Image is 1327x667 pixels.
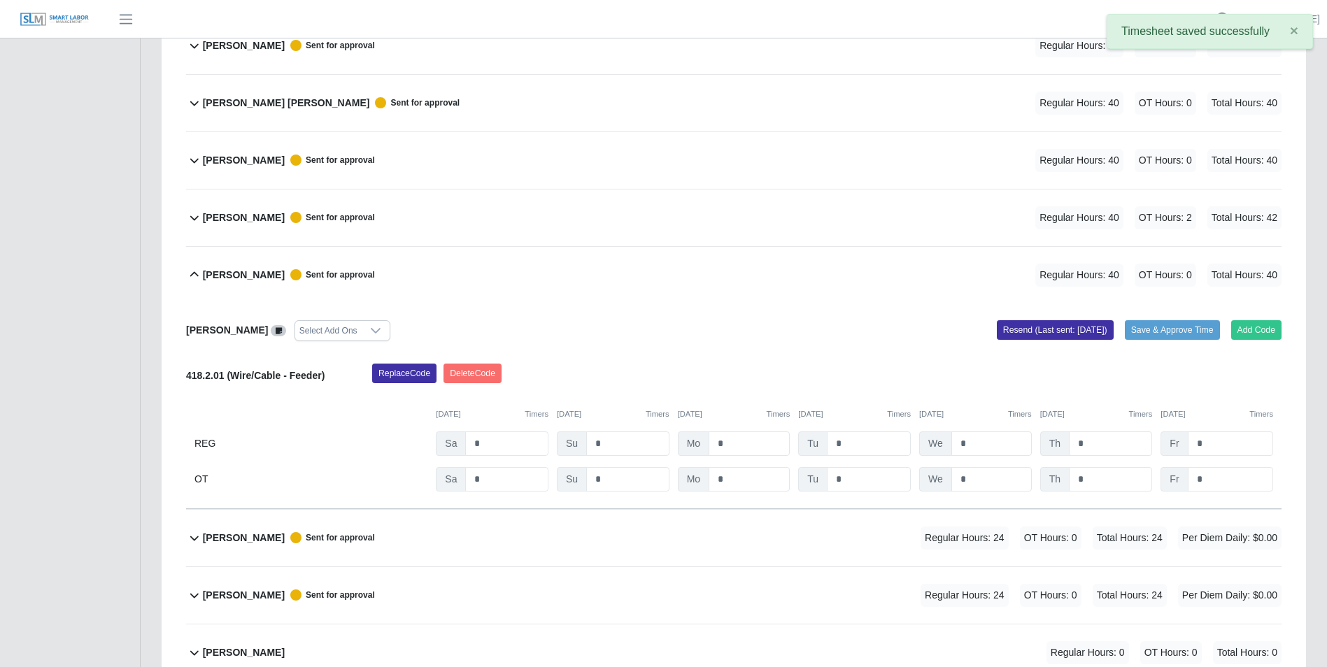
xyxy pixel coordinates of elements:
[369,97,460,108] span: Sent for approval
[1093,584,1167,607] span: Total Hours: 24
[1135,206,1196,229] span: OT Hours: 2
[1161,408,1273,420] div: [DATE]
[1140,641,1202,664] span: OT Hours: 0
[919,431,952,456] span: We
[1035,34,1123,57] span: Regular Hours: 24
[1107,14,1313,49] div: Timesheet saved successfully
[1046,641,1129,664] span: Regular Hours: 0
[186,247,1282,303] button: [PERSON_NAME] Sent for approval Regular Hours: 40 OT Hours: 0 Total Hours: 40
[20,12,90,27] img: SLM Logo
[285,532,375,543] span: Sent for approval
[186,370,325,381] b: 418.2.01 (Wire/Cable - Feeder)
[921,584,1009,607] span: Regular Hours: 24
[1040,408,1153,420] div: [DATE]
[919,408,1032,420] div: [DATE]
[186,324,268,336] b: [PERSON_NAME]
[285,212,375,223] span: Sent for approval
[203,531,285,545] b: [PERSON_NAME]
[186,75,1282,131] button: [PERSON_NAME] [PERSON_NAME] Sent for approval Regular Hours: 40 OT Hours: 0 Total Hours: 40
[203,38,285,53] b: [PERSON_NAME]
[678,431,709,456] span: Mo
[997,320,1114,340] button: Resend (Last sent: [DATE])
[1135,264,1196,287] span: OT Hours: 0
[203,645,285,660] b: [PERSON_NAME]
[285,269,375,280] span: Sent for approval
[1231,320,1282,340] button: Add Code
[1178,584,1282,607] span: Per Diem Daily: $0.00
[1035,264,1123,287] span: Regular Hours: 40
[678,408,790,420] div: [DATE]
[1240,12,1320,27] a: [PERSON_NAME]
[203,96,370,110] b: [PERSON_NAME] [PERSON_NAME]
[285,589,375,601] span: Sent for approval
[1161,467,1188,492] span: Fr
[186,189,1282,246] button: [PERSON_NAME] Sent for approval Regular Hours: 40 OT Hours: 2 Total Hours: 42
[194,431,427,456] div: REG
[1207,264,1282,287] span: Total Hours: 40
[1249,408,1273,420] button: Timers
[1135,149,1196,172] span: OT Hours: 0
[525,408,548,420] button: Timers
[285,155,375,166] span: Sent for approval
[1040,431,1070,456] span: Th
[436,431,466,456] span: Sa
[1020,584,1081,607] span: OT Hours: 0
[1135,92,1196,115] span: OT Hours: 0
[1035,149,1123,172] span: Regular Hours: 40
[186,567,1282,624] button: [PERSON_NAME] Sent for approval Regular Hours: 24 OT Hours: 0 Total Hours: 24 Per Diem Daily: $0.00
[194,467,427,492] div: OT
[1008,408,1032,420] button: Timers
[436,408,548,420] div: [DATE]
[1213,641,1282,664] span: Total Hours: 0
[436,467,466,492] span: Sa
[295,321,362,340] div: Select Add Ons
[921,526,1009,550] span: Regular Hours: 24
[919,467,952,492] span: We
[798,408,911,420] div: [DATE]
[1020,526,1081,550] span: OT Hours: 0
[678,467,709,492] span: Mo
[798,431,828,456] span: Tu
[798,467,828,492] span: Tu
[203,268,285,282] b: [PERSON_NAME]
[1035,92,1123,115] span: Regular Hours: 40
[557,431,587,456] span: Su
[203,588,285,603] b: [PERSON_NAME]
[1207,206,1282,229] span: Total Hours: 42
[203,210,285,225] b: [PERSON_NAME]
[1178,526,1282,550] span: Per Diem Daily: $0.00
[186,132,1282,189] button: [PERSON_NAME] Sent for approval Regular Hours: 40 OT Hours: 0 Total Hours: 40
[1040,467,1070,492] span: Th
[1207,149,1282,172] span: Total Hours: 40
[1125,320,1220,340] button: Save & Approve Time
[1035,206,1123,229] span: Regular Hours: 40
[186,510,1282,566] button: [PERSON_NAME] Sent for approval Regular Hours: 24 OT Hours: 0 Total Hours: 24 Per Diem Daily: $0.00
[887,408,911,420] button: Timers
[1207,92,1282,115] span: Total Hours: 40
[1161,431,1188,456] span: Fr
[271,324,286,336] a: View/Edit Notes
[285,40,375,51] span: Sent for approval
[557,467,587,492] span: Su
[1290,22,1298,38] span: ×
[557,408,669,420] div: [DATE]
[1093,526,1167,550] span: Total Hours: 24
[443,364,502,383] button: DeleteCode
[372,364,437,383] button: ReplaceCode
[203,153,285,168] b: [PERSON_NAME]
[767,408,790,420] button: Timers
[1129,408,1153,420] button: Timers
[186,17,1282,74] button: [PERSON_NAME] Sent for approval Regular Hours: 24 OT Hours: 0 Total Hours: 24
[646,408,669,420] button: Timers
